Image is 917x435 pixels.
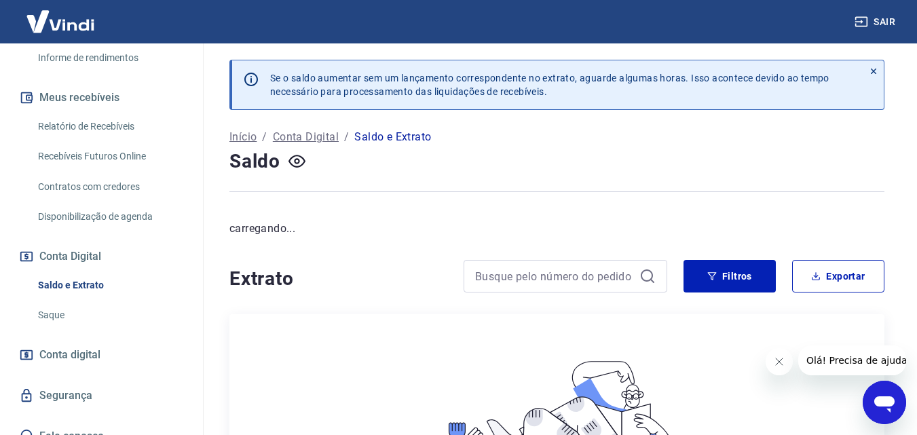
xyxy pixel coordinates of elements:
h4: Extrato [229,265,447,292]
p: / [262,129,267,145]
p: Saldo e Extrato [354,129,431,145]
img: Vindi [16,1,105,42]
a: Informe de rendimentos [33,44,187,72]
a: Início [229,129,257,145]
button: Sair [852,10,901,35]
a: Disponibilização de agenda [33,203,187,231]
input: Busque pelo número do pedido [475,266,634,286]
a: Conta Digital [273,129,339,145]
p: carregando... [229,221,884,237]
iframe: Botão para abrir a janela de mensagens [863,381,906,424]
p: Se o saldo aumentar sem um lançamento correspondente no extrato, aguarde algumas horas. Isso acon... [270,71,829,98]
button: Exportar [792,260,884,292]
iframe: Fechar mensagem [766,348,793,375]
iframe: Mensagem da empresa [798,345,906,375]
a: Saque [33,301,187,329]
a: Segurança [16,381,187,411]
a: Relatório de Recebíveis [33,113,187,140]
button: Conta Digital [16,242,187,271]
a: Contratos com credores [33,173,187,201]
a: Recebíveis Futuros Online [33,143,187,170]
a: Conta digital [16,340,187,370]
button: Meus recebíveis [16,83,187,113]
span: Conta digital [39,345,100,364]
span: Olá! Precisa de ajuda? [8,10,114,20]
h4: Saldo [229,148,280,175]
p: / [344,129,349,145]
button: Filtros [684,260,776,292]
a: Saldo e Extrato [33,271,187,299]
